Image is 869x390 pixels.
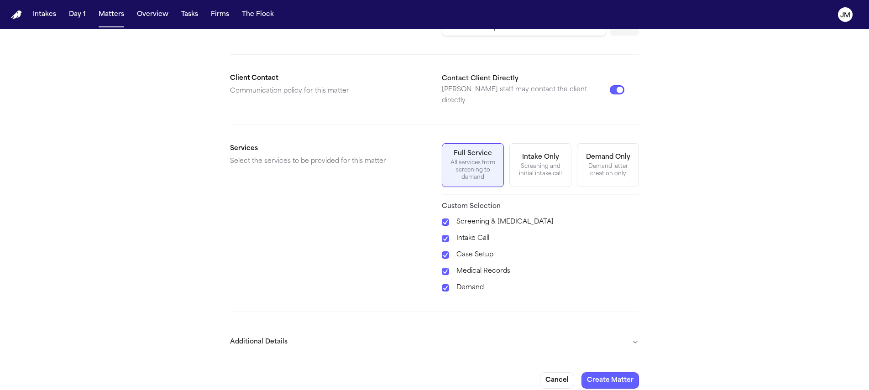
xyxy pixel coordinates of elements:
label: Demand [456,282,639,293]
button: Intakes [29,6,60,23]
button: Intake OnlyScreening and initial intake call [509,143,571,187]
div: Demand Only [586,153,630,162]
div: Full Service [454,149,492,158]
p: [PERSON_NAME] staff may contact the client directly [442,84,610,106]
button: Matters [95,6,128,23]
p: Communication policy for this matter [230,86,427,97]
button: Additional Details [230,330,639,354]
h2: Services [230,143,427,154]
button: Demand OnlyDemand letter creation only [577,143,639,187]
div: All services from screening to demand [448,159,498,181]
label: Contact Client Directly [442,75,518,82]
a: Home [11,10,22,19]
img: Finch Logo [11,10,22,19]
div: Screening and initial intake call [515,163,565,177]
button: Overview [133,6,172,23]
label: Medical Records [456,266,639,277]
button: Firms [207,6,233,23]
h3: Custom Selection [442,202,639,211]
p: Select the services to be provided for this matter [230,156,427,167]
label: Case Setup [456,250,639,260]
button: Day 1 [65,6,89,23]
h2: Client Contact [230,73,427,84]
div: Intake Only [522,153,559,162]
button: Create Matter [581,372,639,389]
button: Cancel [540,372,574,389]
label: Screening & [MEDICAL_DATA] [456,217,639,228]
button: Tasks [178,6,202,23]
button: Full ServiceAll services from screening to demand [442,143,504,187]
label: Intake Call [456,233,639,244]
div: Demand letter creation only [583,163,633,177]
button: The Flock [238,6,277,23]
